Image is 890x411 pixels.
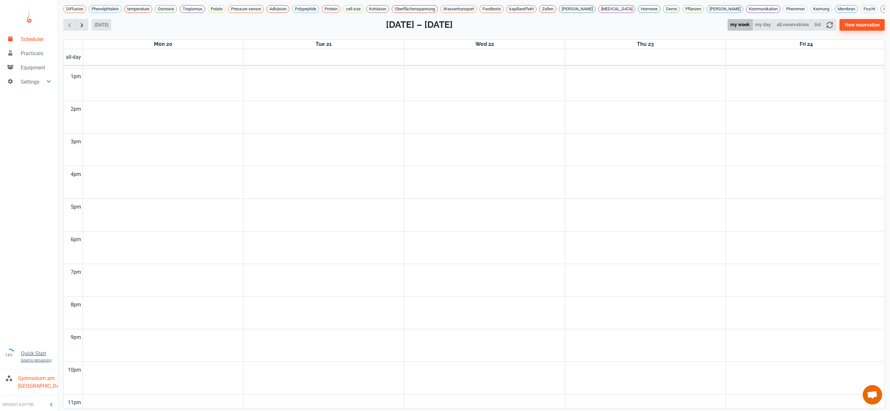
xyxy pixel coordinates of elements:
span: Protein [322,6,340,12]
div: Pressure sensor [228,5,264,13]
a: October 23, 2025 [636,40,655,49]
div: Polypeptide [292,5,319,13]
span: Demo [663,6,680,12]
button: refresh [824,19,836,31]
button: all reservations [774,19,812,31]
div: 7pm [70,264,83,280]
button: my day [753,19,774,31]
div: [MEDICAL_DATA] [598,5,635,13]
div: 8pm [70,297,83,313]
div: 5pm [70,199,83,215]
div: Diffusion [63,5,86,13]
div: Foodtests [480,5,504,13]
div: Protein [322,5,340,13]
div: 6pm [70,231,83,248]
span: [PERSON_NAME] [559,6,595,12]
h2: [DATE] – [DATE] [386,18,453,32]
div: [PERSON_NAME] [559,5,596,13]
span: Frucht [861,6,878,12]
span: Oberflächenspannung [392,6,438,12]
div: 2pm [70,101,83,117]
span: temperature [125,6,152,12]
span: Polypeptide [292,6,319,12]
span: Phenolphtalein [89,6,121,12]
span: Kommunikation [746,6,780,12]
span: Pheromon [784,6,807,12]
div: Wassertransport [440,5,477,13]
div: 9pm [70,329,83,345]
span: Kohäsion [367,6,389,12]
span: Tropismus [180,6,205,12]
span: all-day [65,53,83,61]
span: [PERSON_NAME] [707,6,743,12]
div: Demo [663,5,680,13]
button: Previous week [63,19,76,31]
div: temperature [124,5,152,13]
button: [DATE] [92,19,111,31]
div: Kohäsion [366,5,389,13]
div: Chat öffnen [863,385,882,405]
button: New reservation [840,19,885,31]
div: 1pm [70,68,83,85]
div: Keimung [810,5,832,13]
div: 4pm [70,166,83,182]
span: Wassertransport [441,6,477,12]
div: Osmosis [155,5,177,13]
div: [PERSON_NAME] [707,5,743,13]
button: Next week [76,19,88,31]
div: Phenolphtalein [89,5,122,13]
span: Osmosis [155,6,177,12]
span: Keimung [811,6,832,12]
div: Membran [835,5,858,13]
button: my week [728,19,753,31]
div: Adhäsion [267,5,289,13]
div: Zellen [539,5,556,13]
div: 10pm [67,362,83,378]
span: Adhäsion [267,6,289,12]
span: Pressure sensor [228,6,264,12]
div: Potato [208,5,226,13]
div: Pheromon [783,5,808,13]
span: kapillareffekt [507,6,536,12]
div: Tropismus [180,5,205,13]
span: Diffusion [64,6,86,12]
a: October 22, 2025 [474,40,495,49]
div: 3pm [70,134,83,150]
div: cell size [343,5,364,13]
div: Kommunikation [746,5,781,13]
span: Zellen [540,6,556,12]
a: October 24, 2025 [799,40,814,49]
span: Pflanzen [683,6,704,12]
div: 11pm [67,395,83,411]
span: Hormone [638,6,660,12]
div: Oberflächenspannung [392,5,438,13]
div: kapillareffekt [506,5,537,13]
div: Hormone [638,5,661,13]
div: Frucht [861,5,878,13]
span: cell size [343,6,363,12]
span: Potato [208,6,225,12]
span: Membran [835,6,858,12]
span: Foodtests [480,6,503,12]
div: Pflanzen [683,5,704,13]
a: October 21, 2025 [315,40,333,49]
a: October 20, 2025 [153,40,174,49]
span: [MEDICAL_DATA] [599,6,635,12]
button: list [812,19,824,31]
